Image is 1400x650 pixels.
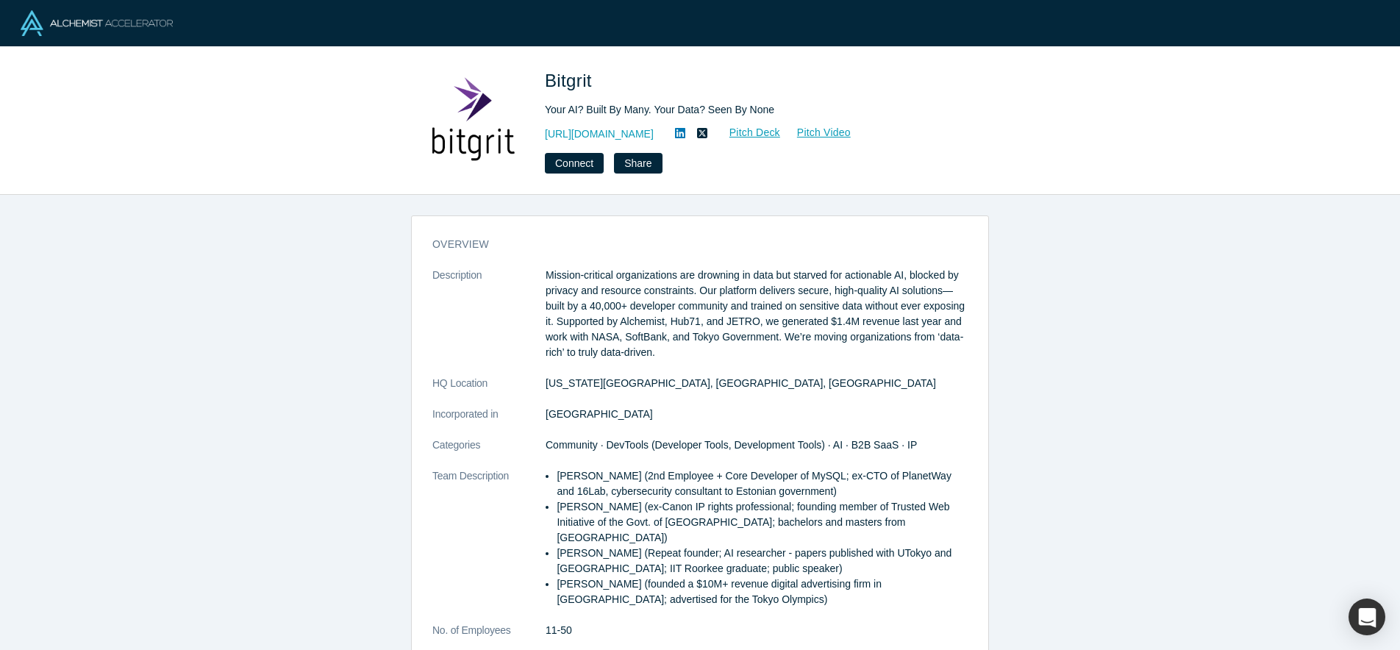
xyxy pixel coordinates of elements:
[546,439,917,451] span: Community · DevTools (Developer Tools, Development Tools) · AI · B2B SaaS · IP
[545,153,604,174] button: Connect
[557,468,968,499] p: [PERSON_NAME] (2nd Employee + Core Developer of MySQL; ex-CTO of PlanetWay and 16Lab, cybersecuri...
[546,376,968,391] dd: [US_STATE][GEOGRAPHIC_DATA], [GEOGRAPHIC_DATA], [GEOGRAPHIC_DATA]
[546,407,968,422] dd: [GEOGRAPHIC_DATA]
[545,71,597,90] span: Bitgrit
[713,124,781,141] a: Pitch Deck
[432,407,546,438] dt: Incorporated in
[545,126,654,142] a: [URL][DOMAIN_NAME]
[432,268,546,376] dt: Description
[432,376,546,407] dt: HQ Location
[432,468,546,623] dt: Team Description
[546,623,968,638] dd: 11-50
[557,576,968,607] p: [PERSON_NAME] (founded a $10M+ revenue digital advertising firm in [GEOGRAPHIC_DATA]; advertised ...
[432,438,546,468] dt: Categories
[557,499,968,546] p: [PERSON_NAME] (ex-Canon IP rights professional; founding member of Trusted Web Initiative of the ...
[432,237,947,252] h3: overview
[545,102,957,118] div: Your AI? Built By Many. Your Data? Seen By None
[781,124,851,141] a: Pitch Video
[546,268,968,360] p: Mission-critical organizations are drowning in data but starved for actionable AI, blocked by pri...
[421,68,524,171] img: Bitgrit's Logo
[557,546,968,576] p: [PERSON_NAME] (Repeat founder; AI researcher - papers published with UTokyo and [GEOGRAPHIC_DATA]...
[614,153,662,174] button: Share
[21,10,173,36] img: Alchemist Logo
